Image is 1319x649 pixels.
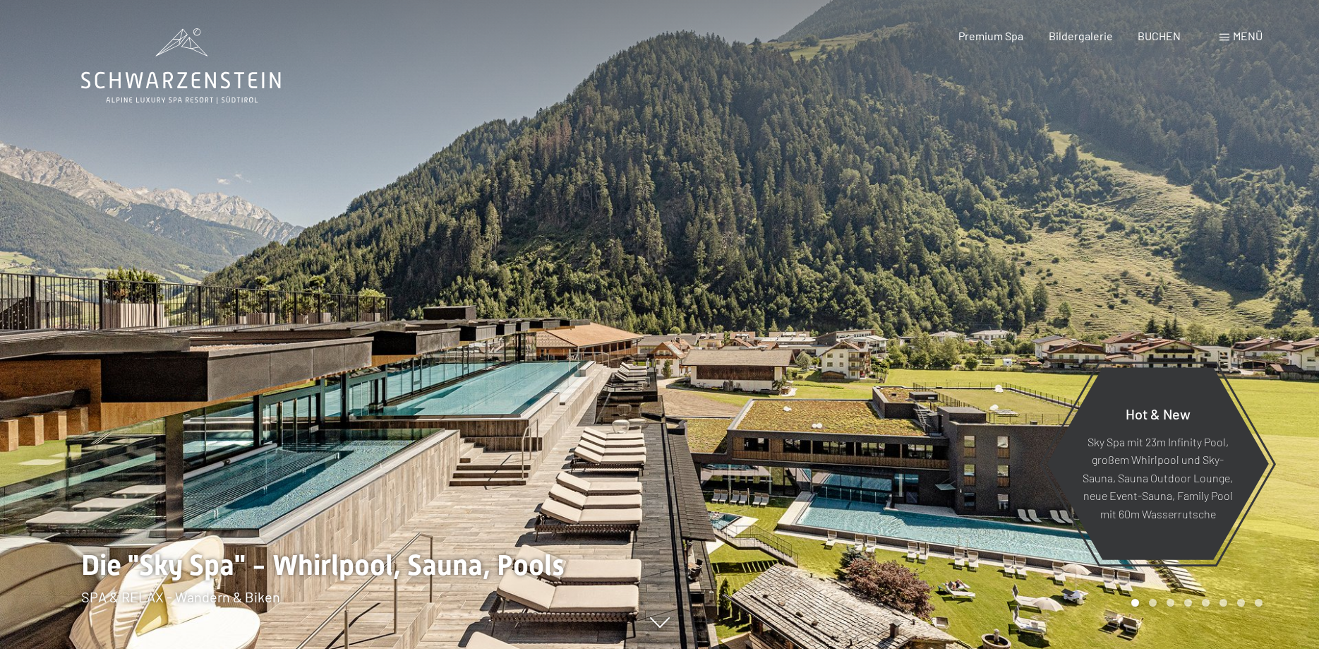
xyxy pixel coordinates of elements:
div: Carousel Pagination [1126,599,1263,607]
div: Carousel Page 2 [1149,599,1157,607]
div: Carousel Page 8 [1255,599,1263,607]
span: Menü [1233,29,1263,42]
a: BUCHEN [1138,29,1181,42]
div: Carousel Page 5 [1202,599,1210,607]
p: Sky Spa mit 23m Infinity Pool, großem Whirlpool und Sky-Sauna, Sauna Outdoor Lounge, neue Event-S... [1081,432,1234,523]
a: Premium Spa [958,29,1023,42]
a: Bildergalerie [1049,29,1113,42]
div: Carousel Page 6 [1219,599,1227,607]
a: Hot & New Sky Spa mit 23m Infinity Pool, großem Whirlpool und Sky-Sauna, Sauna Outdoor Lounge, ne... [1046,367,1270,561]
div: Carousel Page 7 [1237,599,1245,607]
span: Hot & New [1126,405,1191,422]
div: Carousel Page 3 [1167,599,1174,607]
div: Carousel Page 1 (Current Slide) [1131,599,1139,607]
div: Carousel Page 4 [1184,599,1192,607]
